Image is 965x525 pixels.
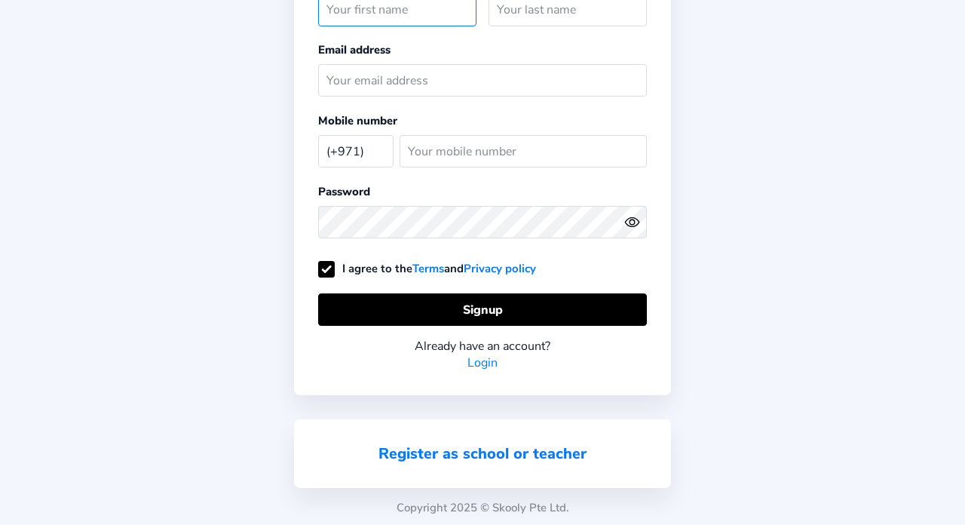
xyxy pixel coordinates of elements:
[624,214,640,230] ion-icon: eye outline
[318,64,647,97] input: Your email address
[318,113,397,128] label: Mobile number
[412,261,444,276] a: Terms
[318,293,647,326] button: Signup
[318,338,647,355] div: Already have an account?
[318,42,391,57] label: Email address
[400,135,647,167] input: Your mobile number
[378,444,587,464] a: Register as school or teacher
[464,261,536,276] a: Privacy policy
[318,261,536,276] label: I agree to the and
[624,214,647,230] button: eye outlineeye off outline
[467,355,498,371] a: Login
[318,184,370,199] label: Password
